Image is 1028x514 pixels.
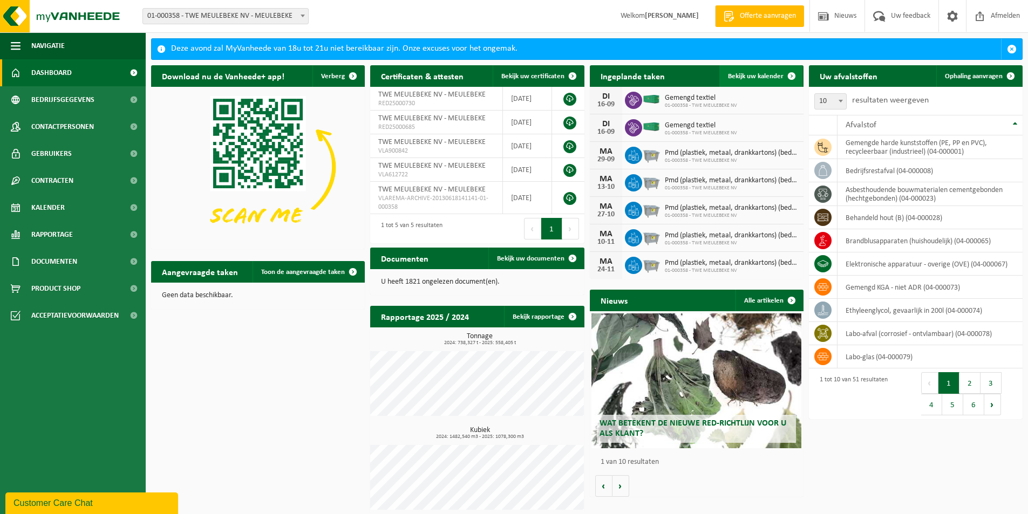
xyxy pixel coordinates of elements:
[642,228,661,246] img: WB-2500-GAL-GY-01
[31,32,65,59] span: Navigatie
[378,170,494,179] span: VLA612722
[665,157,798,164] span: 01-000358 - TWE MEULEBEKE NV
[590,290,638,311] h2: Nieuws
[728,73,784,80] span: Bekijk uw kalender
[370,65,474,86] h2: Certificaten & attesten
[642,173,661,191] img: WB-2500-GAL-GY-01
[171,39,1001,59] div: Deze avond zal MyVanheede van 18u tot 21u niet bereikbaar zijn. Onze excuses voor het ongemak.
[838,229,1023,252] td: brandblusapparaten (huishoudelijk) (04-000065)
[642,200,661,218] img: WB-2500-GAL-GY-01
[595,475,612,497] button: Vorige
[642,94,661,104] img: HK-XC-40-GN-00
[645,12,699,20] strong: [PERSON_NAME]
[503,134,552,158] td: [DATE]
[142,8,309,24] span: 01-000358 - TWE MEULEBEKE NV - MEULEBEKE
[493,65,583,87] a: Bekijk uw certificaten
[504,306,583,327] a: Bekijk rapportage
[497,255,564,262] span: Bekijk uw documenten
[595,211,617,218] div: 27-10
[503,87,552,111] td: [DATE]
[601,458,798,466] p: 1 van 10 resultaten
[936,65,1022,87] a: Ophaling aanvragen
[501,73,564,80] span: Bekijk uw certificaten
[642,145,661,163] img: WB-2500-GAL-GY-01
[595,120,617,128] div: DI
[151,87,365,247] img: Download de VHEPlus App
[590,65,676,86] h2: Ingeplande taken
[665,259,798,268] span: Pmd (plastiek, metaal, drankkartons) (bedrijven)
[665,149,798,157] span: Pmd (plastiek, metaal, drankkartons) (bedrijven)
[378,194,494,211] span: VLAREMA-ARCHIVE-20130618141141-01-000358
[942,394,963,415] button: 5
[378,186,486,194] span: TWE MEULEBEKE NV - MEULEBEKE
[503,158,552,182] td: [DATE]
[524,218,541,239] button: Previous
[595,238,617,246] div: 10-11
[31,86,94,113] span: Bedrijfsgegevens
[838,276,1023,299] td: gemengd KGA - niet ADR (04-000073)
[665,94,737,102] span: Gemengd textiel
[370,306,480,327] h2: Rapportage 2025 / 2024
[665,231,798,240] span: Pmd (plastiek, metaal, drankkartons) (bedrijven)
[736,290,802,311] a: Alle artikelen
[984,394,1001,415] button: Next
[31,221,73,248] span: Rapportage
[312,65,364,87] button: Verberg
[591,313,801,448] a: Wat betekent de nieuwe RED-richtlijn voor u als klant?
[852,96,929,105] label: resultaten weergeven
[737,11,799,22] span: Offerte aanvragen
[376,434,584,440] span: 2024: 1482,540 m3 - 2025: 1078,300 m3
[838,159,1023,182] td: bedrijfsrestafval (04-000008)
[665,185,798,191] span: 01-000358 - TWE MEULEBEKE NV
[838,206,1023,229] td: behandeld hout (B) (04-000028)
[595,156,617,163] div: 29-09
[665,240,798,246] span: 01-000358 - TWE MEULEBEKE NV
[665,102,737,109] span: 01-000358 - TWE MEULEBEKE NV
[378,138,486,146] span: TWE MEULEBEKE NV - MEULEBEKE
[600,419,786,438] span: Wat betekent de nieuwe RED-richtlijn voor u als klant?
[31,275,80,302] span: Product Shop
[595,147,617,156] div: MA
[488,248,583,269] a: Bekijk uw documenten
[376,427,584,440] h3: Kubiek
[595,101,617,108] div: 16-09
[541,218,562,239] button: 1
[378,162,486,170] span: TWE MEULEBEKE NV - MEULEBEKE
[378,147,494,155] span: VLA900842
[503,111,552,134] td: [DATE]
[143,9,308,24] span: 01-000358 - TWE MEULEBEKE NV - MEULEBEKE
[595,202,617,211] div: MA
[838,322,1023,345] td: labo-afval (corrosief - ontvlambaar) (04-000078)
[31,59,72,86] span: Dashboard
[595,183,617,191] div: 13-10
[595,128,617,136] div: 16-09
[162,292,354,299] p: Geen data beschikbaar.
[378,91,486,99] span: TWE MEULEBEKE NV - MEULEBEKE
[31,302,119,329] span: Acceptatievoorwaarden
[370,248,439,269] h2: Documenten
[595,266,617,273] div: 24-11
[665,213,798,219] span: 01-000358 - TWE MEULEBEKE NV
[719,65,802,87] a: Bekijk uw kalender
[959,372,981,394] button: 2
[595,175,617,183] div: MA
[261,269,345,276] span: Toon de aangevraagde taken
[31,140,72,167] span: Gebruikers
[665,130,737,136] span: 01-000358 - TWE MEULEBEKE NV
[31,194,65,221] span: Kalender
[376,340,584,346] span: 2024: 738,327 t - 2025: 558,405 t
[378,99,494,108] span: RED25000730
[814,93,847,109] span: 10
[321,73,345,80] span: Verberg
[503,182,552,214] td: [DATE]
[815,94,846,109] span: 10
[963,394,984,415] button: 6
[595,257,617,266] div: MA
[938,372,959,394] button: 1
[838,135,1023,159] td: gemengde harde kunststoffen (PE, PP en PVC), recycleerbaar (industrieel) (04-000001)
[376,333,584,346] h3: Tonnage
[838,345,1023,368] td: labo-glas (04-000079)
[921,394,942,415] button: 4
[31,113,94,140] span: Contactpersonen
